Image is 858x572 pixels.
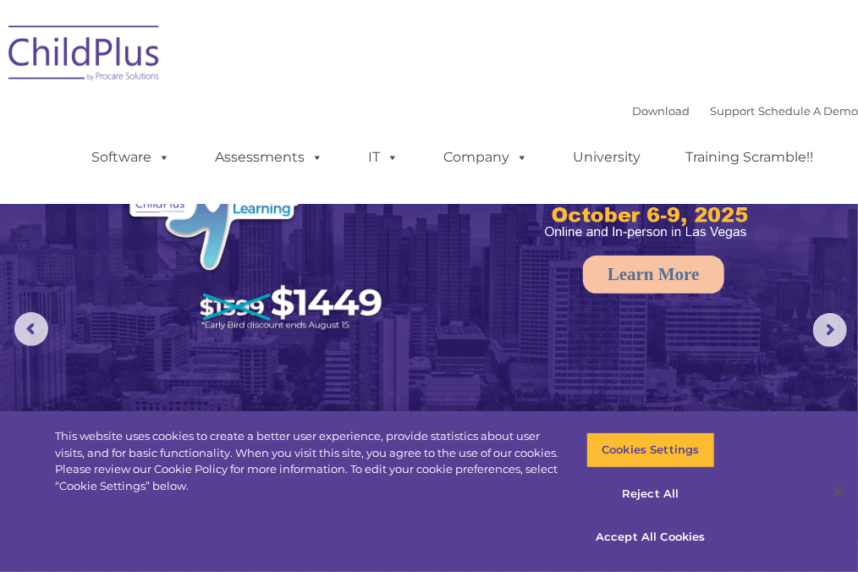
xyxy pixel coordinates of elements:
div: This website uses cookies to create a better user experience, provide statistics about user visit... [55,428,560,494]
button: Cookies Settings [586,432,715,468]
a: Company [426,140,545,174]
a: Support [710,104,755,118]
button: Close [821,473,858,510]
a: University [556,140,657,174]
a: Assessments [198,140,340,174]
a: Download [632,104,690,118]
a: Training Scramble!! [668,140,830,174]
button: Accept All Cookies [586,520,715,555]
font: | [632,104,858,118]
a: Learn More [583,256,724,294]
a: IT [351,140,415,174]
a: Schedule A Demo [758,104,858,118]
button: Reject All [586,476,715,512]
a: Software [74,140,187,174]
